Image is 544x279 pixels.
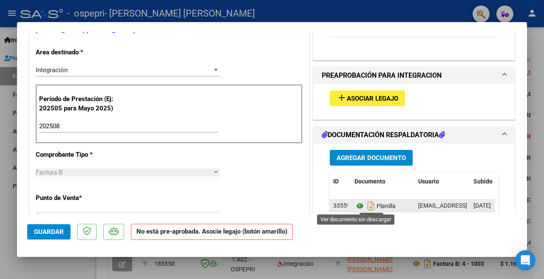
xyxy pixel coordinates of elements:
datatable-header-cell: Subido [470,172,513,191]
p: Area destinado * [36,48,116,57]
span: Subido [473,178,493,185]
span: 33559 [333,202,350,209]
span: Usuario [418,178,439,185]
strong: No está pre-aprobada. Asocie legajo (botón amarillo) [131,224,293,240]
div: PREAPROBACIÓN PARA INTEGRACION [313,84,515,119]
datatable-header-cell: ID [330,172,351,191]
p: Punto de Venta [36,193,116,203]
span: ID [333,178,339,185]
button: Guardar [27,224,71,240]
mat-icon: add [337,93,347,103]
span: Integración [36,66,68,74]
datatable-header-cell: Documento [351,172,415,191]
p: Período de Prestación (Ej: 202505 para Mayo 2025) [39,94,117,113]
h1: PREAPROBACIÓN PARA INTEGRACION [322,70,442,81]
datatable-header-cell: Usuario [415,172,470,191]
p: Comprobante Tipo * [36,150,116,160]
span: Guardar [34,228,64,236]
span: Agregar Documento [337,154,406,162]
mat-expansion-panel-header: PREAPROBACIÓN PARA INTEGRACION [313,67,515,84]
button: Agregar Documento [330,150,413,166]
div: Open Intercom Messenger [515,250,535,271]
i: Descargar documento [365,199,377,213]
button: Asociar Legajo [330,90,405,106]
h1: DOCUMENTACIÓN RESPALDATORIA [322,130,445,140]
span: Factura B [36,169,62,176]
mat-expansion-panel-header: DOCUMENTACIÓN RESPALDATORIA [313,127,515,144]
span: [DATE] [473,202,491,209]
span: Planilla [354,203,396,209]
span: Asociar Legajo [347,95,398,102]
span: Documento [354,178,385,185]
